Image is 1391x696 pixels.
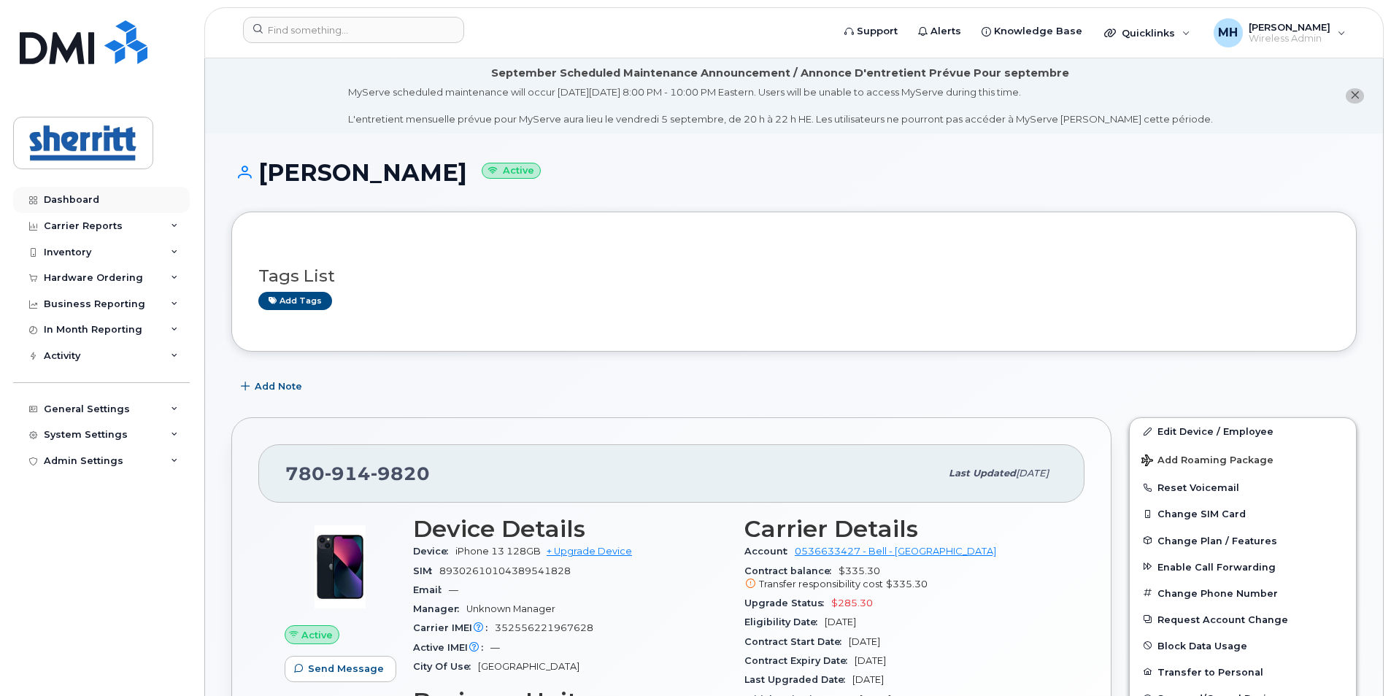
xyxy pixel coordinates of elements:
span: Carrier IMEI [413,622,495,633]
span: — [449,584,458,595]
span: SIM [413,565,439,576]
span: — [490,642,500,653]
div: September Scheduled Maintenance Announcement / Annonce D'entretient Prévue Pour septembre [491,66,1069,81]
span: Active IMEI [413,642,490,653]
span: Last updated [949,468,1016,479]
span: Add Note [255,379,302,393]
span: Contract balance [744,565,839,576]
span: $335.30 [744,565,1058,592]
h3: Carrier Details [744,516,1058,542]
a: + Upgrade Device [547,546,632,557]
button: Change SIM Card [1130,500,1356,527]
span: Send Message [308,662,384,676]
span: City Of Use [413,661,478,672]
h3: Device Details [413,516,727,542]
span: Manager [413,603,466,614]
span: Eligibility Date [744,616,825,627]
span: 89302610104389541828 [439,565,571,576]
button: Add Roaming Package [1130,444,1356,474]
span: [DATE] [849,636,880,647]
span: [DATE] [852,674,884,685]
button: Enable Call Forwarding [1130,554,1356,580]
button: Add Note [231,374,315,400]
span: Device [413,546,455,557]
img: image20231002-3703462-1ig824h.jpeg [296,523,384,611]
span: Upgrade Status [744,598,831,608]
span: 914 [325,463,371,484]
span: 9820 [371,463,430,484]
button: Change Phone Number [1130,580,1356,606]
span: 780 [285,463,430,484]
span: Last Upgraded Date [744,674,852,685]
a: 0536633427 - Bell - [GEOGRAPHIC_DATA] [795,546,996,557]
span: Active [301,628,333,642]
span: Transfer responsibility cost [759,579,883,589]
span: Contract Expiry Date [744,655,855,666]
span: Change Plan / Features [1157,535,1277,546]
button: Request Account Change [1130,606,1356,633]
span: Add Roaming Package [1141,455,1274,468]
span: 352556221967628 [495,622,593,633]
button: Send Message [285,656,396,682]
span: Contract Start Date [744,636,849,647]
button: close notification [1346,88,1364,104]
span: Enable Call Forwarding [1157,561,1276,572]
span: Unknown Manager [466,603,555,614]
span: [GEOGRAPHIC_DATA] [478,661,579,672]
span: [DATE] [1016,468,1049,479]
button: Reset Voicemail [1130,474,1356,500]
button: Block Data Usage [1130,633,1356,659]
small: Active [482,163,541,179]
h3: Tags List [258,267,1330,285]
h1: [PERSON_NAME] [231,160,1357,185]
button: Transfer to Personal [1130,659,1356,685]
div: MyServe scheduled maintenance will occur [DATE][DATE] 8:00 PM - 10:00 PM Eastern. Users will be u... [348,85,1213,126]
a: Edit Device / Employee [1130,418,1356,444]
span: [DATE] [855,655,886,666]
span: $285.30 [831,598,873,608]
span: [DATE] [825,616,856,627]
a: Add tags [258,292,332,310]
button: Change Plan / Features [1130,527,1356,554]
span: Email [413,584,449,595]
span: Account [744,546,795,557]
span: $335.30 [886,579,928,589]
span: iPhone 13 128GB [455,546,541,557]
